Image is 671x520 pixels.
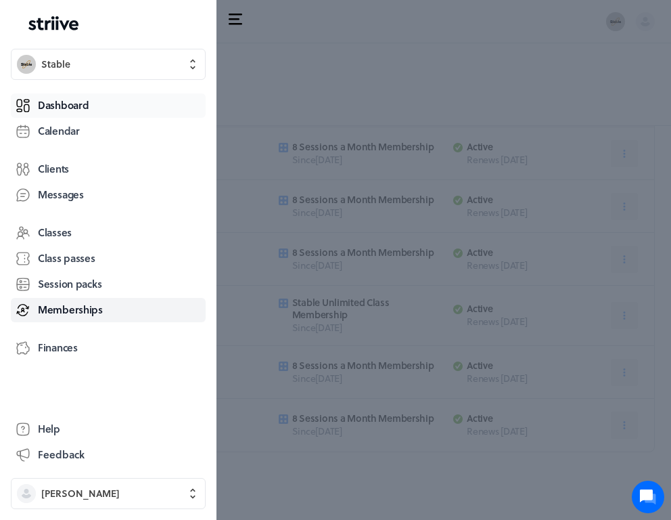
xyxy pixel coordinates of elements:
h2: We're here to help. Ask us anything! [20,90,250,133]
iframe: gist-messenger-bubble-iframe [632,481,664,513]
span: Class passes [38,251,95,265]
button: StableStable [11,49,206,80]
a: Classes [11,221,206,245]
img: Stable [17,55,36,74]
a: Help [11,417,206,441]
button: New conversation [21,158,250,185]
h1: Hi [PERSON_NAME] [20,66,250,87]
a: Dashboard [11,93,206,118]
a: Calendar [11,119,206,144]
span: Memberships [38,303,103,317]
a: Session packs [11,272,206,297]
span: Finances [38,341,78,355]
button: Feedback [11,443,206,467]
span: Calendar [38,124,80,138]
span: [PERSON_NAME] [41,487,120,500]
span: Feedback [38,448,85,462]
button: [PERSON_NAME] [11,478,206,509]
span: Help [38,422,60,436]
input: Search articles [39,233,241,260]
a: Memberships [11,298,206,322]
span: New conversation [87,166,162,177]
a: Finances [11,336,206,360]
span: Clients [38,162,69,176]
a: Class passes [11,246,206,271]
span: Classes [38,225,72,240]
span: Messages [38,188,84,202]
a: Clients [11,157,206,181]
p: Find an answer quickly [18,211,252,227]
span: Stable [41,58,70,71]
a: Messages [11,183,206,207]
span: Session packs [38,277,101,291]
span: Dashboard [38,98,89,112]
